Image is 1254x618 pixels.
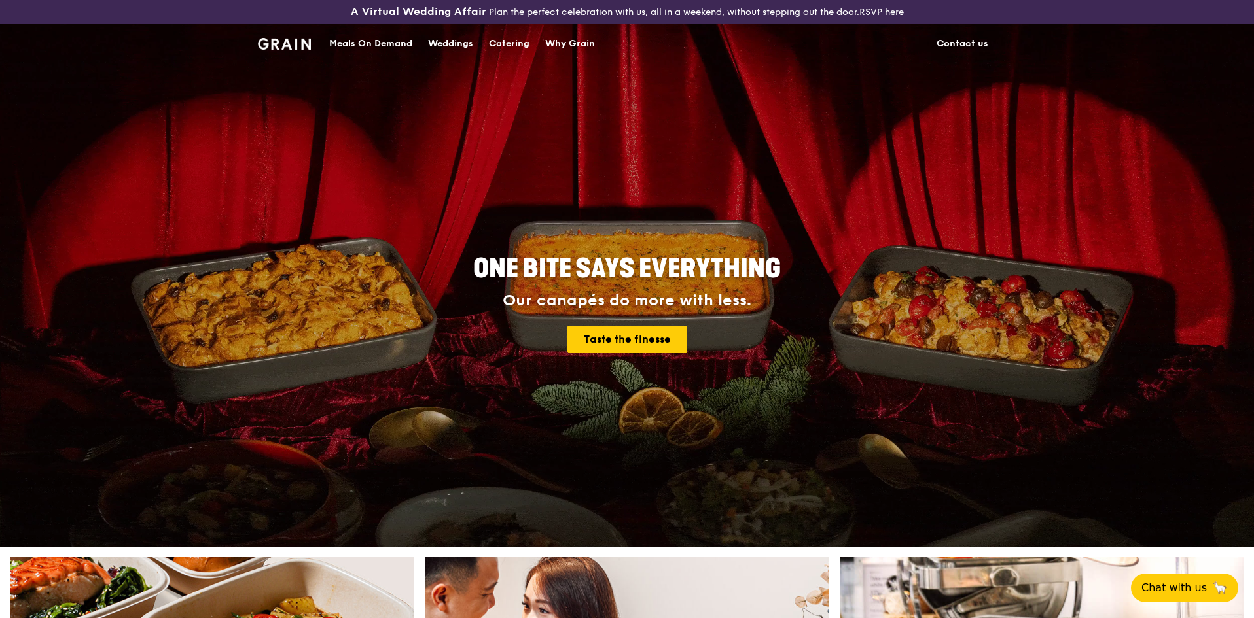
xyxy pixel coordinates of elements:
[329,24,412,63] div: Meals On Demand
[567,326,687,353] a: Taste the finesse
[391,292,863,310] div: Our canapés do more with less.
[420,24,481,63] a: Weddings
[537,24,603,63] a: Why Grain
[258,23,311,62] a: GrainGrain
[351,5,486,18] h3: A Virtual Wedding Affair
[428,24,473,63] div: Weddings
[1131,574,1238,602] button: Chat with us🦙
[545,24,595,63] div: Why Grain
[929,24,996,63] a: Contact us
[859,7,904,18] a: RSVP here
[473,253,781,284] span: ONE BITE SAYS EVERYTHING
[250,5,1004,18] div: Plan the perfect celebration with us, all in a weekend, without stepping out the door.
[481,24,537,63] a: Catering
[1141,580,1207,596] span: Chat with us
[258,38,311,50] img: Grain
[489,24,529,63] div: Catering
[1212,580,1228,596] span: 🦙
